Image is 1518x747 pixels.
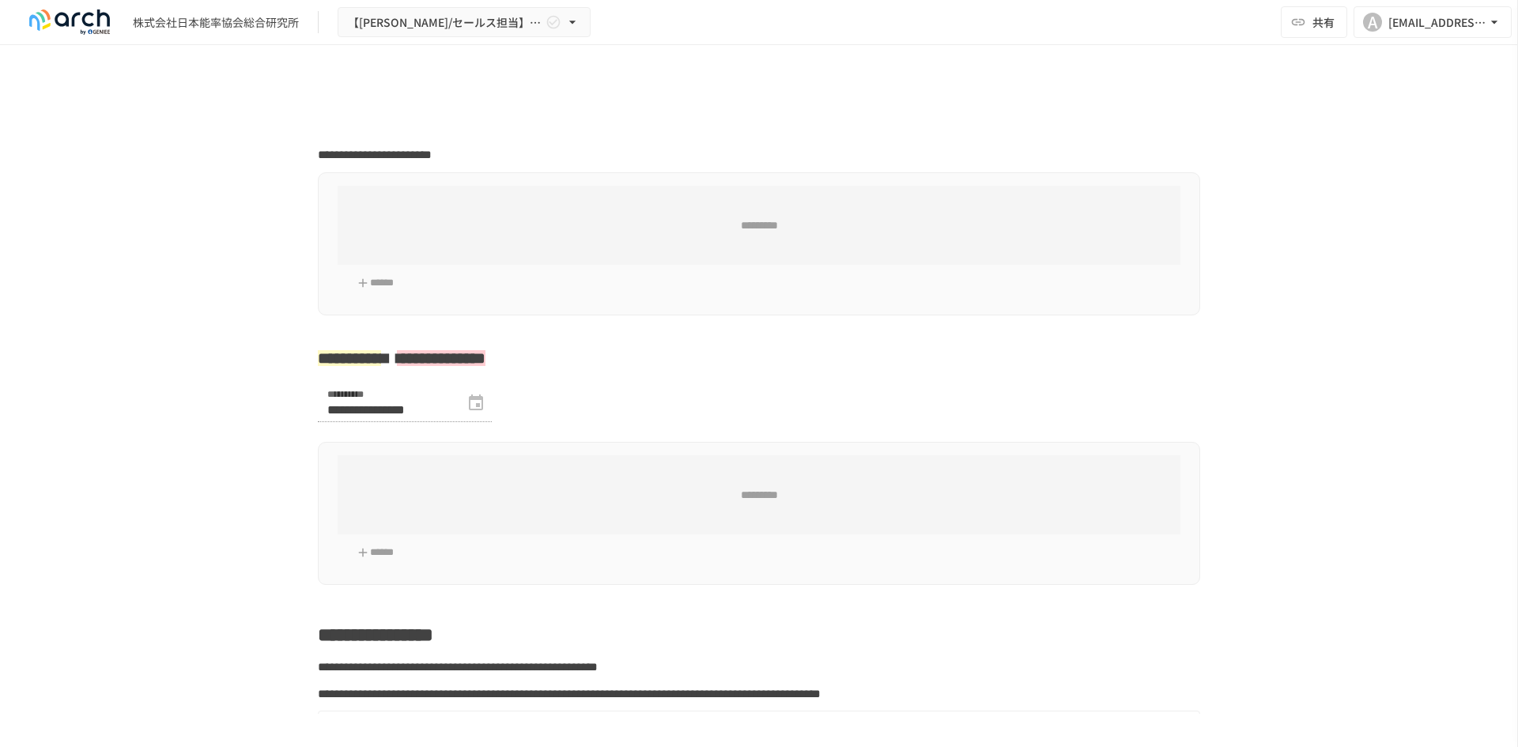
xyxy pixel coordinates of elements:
button: A[EMAIL_ADDRESS][DOMAIN_NAME] [1354,6,1512,38]
div: [EMAIL_ADDRESS][DOMAIN_NAME] [1388,13,1486,32]
div: 株式会社日本能率協会総合研究所 [133,14,299,31]
div: A [1363,13,1382,32]
span: 【[PERSON_NAME]/セールス担当】株式会社日本能率協会総合研究所様_初期設定サポート [348,13,542,32]
button: 共有 [1281,6,1347,38]
button: 【[PERSON_NAME]/セールス担当】株式会社日本能率協会総合研究所様_初期設定サポート [338,7,591,38]
span: 共有 [1312,13,1335,31]
img: logo-default@2x-9cf2c760.svg [19,9,120,35]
